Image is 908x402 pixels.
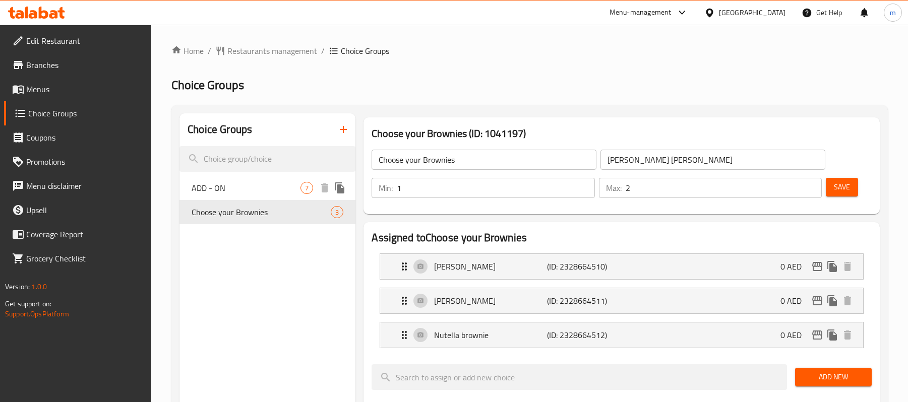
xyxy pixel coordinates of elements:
[31,280,47,293] span: 1.0.0
[810,259,825,274] button: edit
[372,284,872,318] li: Expand
[192,206,331,218] span: Choose your Brownies
[26,204,144,216] span: Upsell
[4,125,152,150] a: Coupons
[4,198,152,222] a: Upsell
[380,288,863,313] div: Expand
[840,293,855,308] button: delete
[171,45,888,57] nav: breadcrumb
[780,295,810,307] p: 0 AED
[803,371,864,383] span: Add New
[26,83,144,95] span: Menus
[780,329,810,341] p: 0 AED
[372,230,872,245] h2: Assigned to Choose your Brownies
[331,206,343,218] div: Choices
[171,45,204,57] a: Home
[331,208,343,217] span: 3
[301,183,313,193] span: 7
[26,228,144,240] span: Coverage Report
[547,329,622,341] p: (ID: 2328664512)
[606,182,622,194] p: Max:
[4,53,152,77] a: Branches
[5,297,51,310] span: Get support on:
[227,45,317,57] span: Restaurants management
[372,249,872,284] li: Expand
[28,107,144,119] span: Choice Groups
[825,259,840,274] button: duplicate
[4,174,152,198] a: Menu disclaimer
[4,150,152,174] a: Promotions
[434,260,547,273] p: [PERSON_NAME]
[179,146,355,172] input: search
[372,125,872,142] h3: Choose your Brownies (ID: 1041197)
[171,74,244,96] span: Choice Groups
[380,322,863,348] div: Expand
[379,182,393,194] p: Min:
[26,156,144,168] span: Promotions
[434,329,547,341] p: Nutella brownie
[840,259,855,274] button: delete
[26,131,144,144] span: Coupons
[188,122,252,137] h2: Choice Groups
[840,327,855,343] button: delete
[26,180,144,192] span: Menu disclaimer
[547,295,622,307] p: (ID: 2328664511)
[5,307,69,320] a: Support.OpsPlatform
[372,364,787,390] input: search
[4,101,152,125] a: Choice Groups
[434,295,547,307] p: [PERSON_NAME]
[719,7,785,18] div: [GEOGRAPHIC_DATA]
[890,7,896,18] span: m
[26,252,144,264] span: Grocery Checklist
[4,29,152,53] a: Edit Restaurant
[4,222,152,246] a: Coverage Report
[321,45,325,57] li: /
[179,200,355,224] div: Choose your Brownies3
[4,77,152,101] a: Menus
[825,327,840,343] button: duplicate
[372,318,872,352] li: Expand
[317,180,332,195] button: delete
[192,182,300,194] span: ADD - ON
[26,35,144,47] span: Edit Restaurant
[547,260,622,273] p: (ID: 2328664510)
[810,327,825,343] button: edit
[834,181,850,193] span: Save
[215,45,317,57] a: Restaurants management
[380,254,863,279] div: Expand
[610,7,672,19] div: Menu-management
[26,59,144,71] span: Branches
[4,246,152,271] a: Grocery Checklist
[332,180,347,195] button: duplicate
[810,293,825,308] button: edit
[208,45,211,57] li: /
[179,176,355,200] div: ADD - ON7deleteduplicate
[341,45,389,57] span: Choice Groups
[780,260,810,273] p: 0 AED
[826,178,858,196] button: Save
[795,368,872,386] button: Add New
[825,293,840,308] button: duplicate
[5,280,30,293] span: Version:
